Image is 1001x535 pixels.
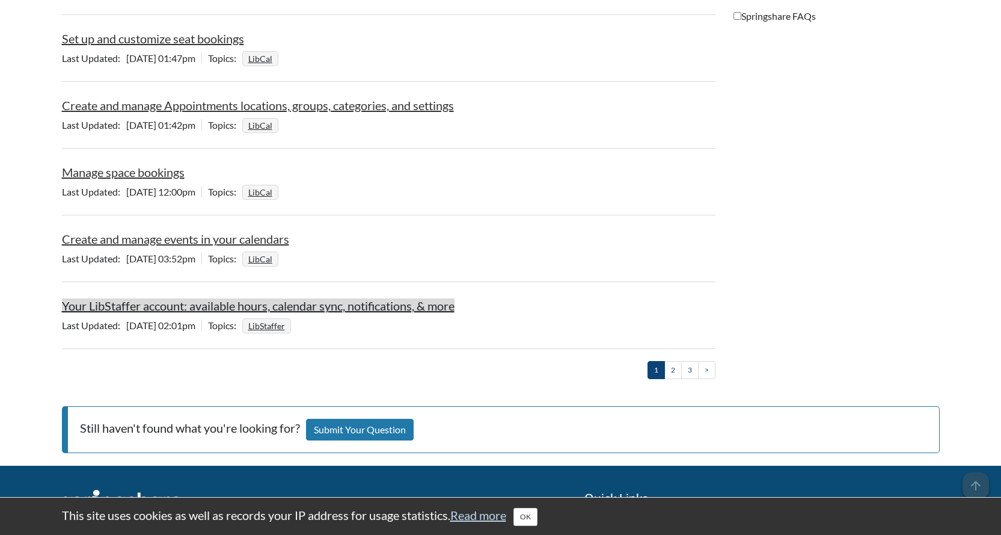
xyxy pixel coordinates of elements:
[647,361,715,379] ul: Pagination of search results
[733,12,741,20] input: Springshare FAQs
[50,507,952,526] div: This site uses cookies as well as records your IP address for usage statistics.
[647,361,665,379] a: 1
[242,52,281,64] ul: Topics
[62,320,126,331] span: Last Updated
[664,361,682,379] a: 2
[963,474,989,488] a: arrow_upward
[62,186,201,197] span: [DATE] 12:00pm
[62,119,126,131] span: Last Updated
[62,165,185,179] a: Manage space bookings
[584,490,940,507] h2: Quick Links
[242,253,281,264] ul: Topics
[681,361,699,379] a: 3
[208,320,242,331] span: Topics
[450,508,506,522] a: Read more
[62,406,940,454] p: Still haven't found what you're looking for?
[698,361,715,379] a: >
[208,119,242,131] span: Topics
[208,52,242,64] span: Topics
[242,320,294,331] ul: Topics
[62,31,244,46] a: Set up and customize seat bookings
[733,10,816,23] label: Springshare FAQs
[246,250,274,268] a: LibCal
[246,317,287,335] a: LibStaffer
[963,472,989,499] span: arrow_upward
[246,50,274,67] a: LibCal
[62,119,201,131] span: [DATE] 01:42pm
[62,253,126,264] span: Last Updated
[62,490,182,513] img: Springshare
[62,253,201,264] span: [DATE] 03:52pm
[62,232,289,246] a: Create and manage events in your calendars
[62,298,455,313] a: Your LibStaffer account: available hours, calendar sync, notifications, & more
[62,320,201,331] span: [DATE] 02:01pm
[306,419,414,441] a: Submit Your Question
[208,186,242,197] span: Topics
[208,253,242,264] span: Topics
[246,117,274,134] a: LibCal
[246,184,274,201] a: LibCal
[62,186,126,197] span: Last Updated
[242,186,281,197] ul: Topics
[242,119,281,131] ul: Topics
[513,508,537,526] button: Close
[62,52,126,64] span: Last Updated
[62,98,454,113] a: Create and manage Appointments locations, groups, categories, and settings
[62,52,201,64] span: [DATE] 01:47pm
